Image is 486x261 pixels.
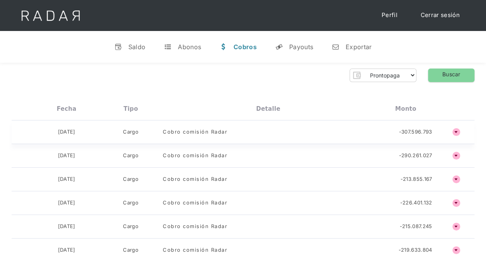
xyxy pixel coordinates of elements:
div: Cobro comisión Radar [163,246,227,254]
div: Saldo [128,43,146,51]
h4: ñ [452,223,460,230]
div: Abonos [178,43,201,51]
a: Cerrar sesión [413,8,467,23]
div: -307.596.793 [399,128,432,136]
div: y [275,43,283,51]
div: [DATE] [58,175,75,183]
div: -226.401.132 [400,199,432,207]
div: v [114,43,122,51]
h4: ñ [452,246,460,254]
div: [DATE] [58,128,75,136]
div: Cobro comisión Radar [163,152,227,160]
h4: ñ [452,128,460,136]
div: -219.633.804 [399,246,432,254]
div: Cobro comisión Radar [163,175,227,183]
div: [DATE] [58,223,75,230]
div: t [164,43,172,51]
div: Detalle [256,105,280,112]
div: Cobros [234,43,257,51]
div: Payouts [289,43,313,51]
div: [DATE] [58,199,75,207]
a: Perfil [374,8,405,23]
div: Cargo [123,128,138,136]
div: Cobro comisión Radar [163,223,227,230]
div: n [332,43,339,51]
div: [DATE] [58,246,75,254]
div: [DATE] [58,152,75,160]
div: Cobro comisión Radar [163,128,227,136]
h4: ñ [452,152,460,160]
div: Cargo [123,246,138,254]
div: Exportar [346,43,372,51]
a: Buscar [428,69,474,82]
div: Monto [395,105,416,112]
div: w [220,43,227,51]
div: Cargo [123,175,138,183]
div: Cargo [123,199,138,207]
h4: ñ [452,175,460,183]
div: Tipo [123,105,138,112]
form: Form [350,69,416,82]
div: -215.087.245 [400,223,432,230]
div: -213.855.167 [401,175,432,183]
div: Fecha [57,105,77,112]
div: Cargo [123,152,138,160]
div: Cargo [123,223,138,230]
div: Cobro comisión Radar [163,199,227,207]
div: -290.261.027 [399,152,432,160]
h4: ñ [452,199,460,207]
